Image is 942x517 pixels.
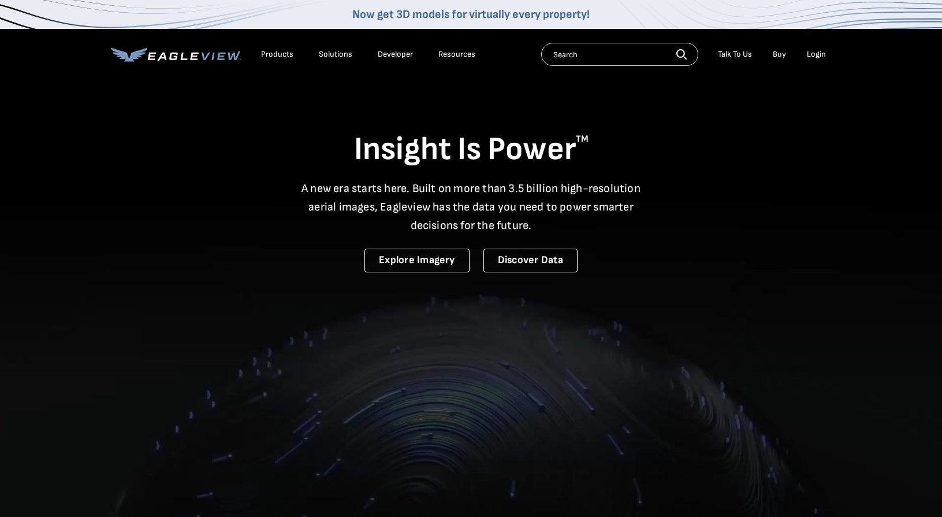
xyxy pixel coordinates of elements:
[111,130,832,170] h1: Insight Is Power
[483,249,578,272] a: Discover Data
[352,8,590,21] a: Now get 3D models for virtually every property!
[261,49,293,60] div: Products
[541,43,698,66] input: Search
[718,49,752,60] div: Talk To Us
[319,49,352,60] div: Solutions
[773,49,786,60] a: Buy
[576,134,589,145] sup: TM
[364,249,470,272] a: Explore Imagery
[807,49,826,60] div: Login
[378,49,413,60] a: Developer
[295,179,648,235] p: A new era starts here. Built on more than 3.5 billion high-resolution aerial images, Eagleview ha...
[438,49,475,60] div: Resources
